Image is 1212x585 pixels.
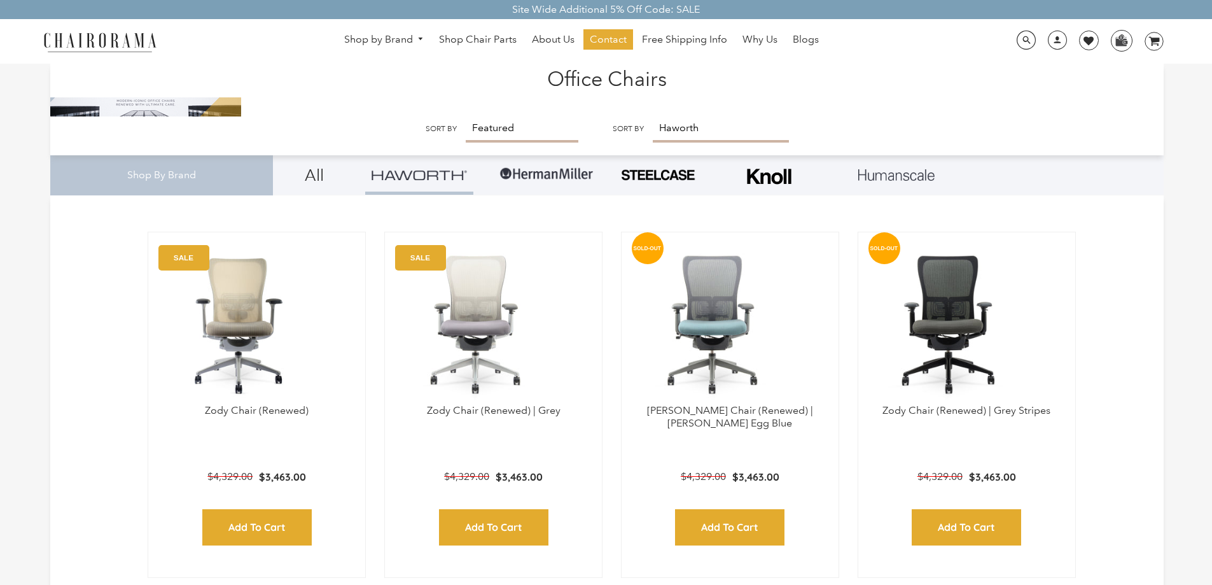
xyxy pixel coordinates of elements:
a: Contact [583,29,633,50]
a: Free Shipping Info [636,29,734,50]
a: All [282,155,346,195]
span: Shop Chair Parts [439,33,517,46]
img: Zody Chair (Renewed) | Grey - chairorama [398,245,557,404]
text: SALE [410,253,430,262]
p: $3,463.00 [496,470,543,484]
img: WhatsApp_Image_2024-07-12_at_16.23.01.webp [1111,31,1131,50]
img: Frame_4.png [744,160,795,193]
label: Sort by [426,124,457,134]
a: About Us [526,29,581,50]
img: Group_4be16a4b-c81a-4a6e-a540-764d0a8faf6e.png [372,170,467,180]
text: SOLD-OUT [633,244,660,251]
a: Shop by Brand [338,30,431,50]
a: Zody Chair (Renewed) | Grey Stripes - chairorama Zody Chair (Renewed) | Grey Stripes - chairorama [871,245,1062,404]
a: Zody Chair (Renewed) | Robin Egg Blue - chairorama Zody Chair (Renewed) | Robin Egg Blue - chairo... [634,245,826,404]
a: Why Us [736,29,784,50]
text: SOLD-OUT [870,244,898,251]
a: Blogs [786,29,825,50]
a: Zody Chair (Renewed) | Grey [427,404,561,416]
a: Zody Chair (Renewed) [205,404,309,416]
img: Zody Chair (Renewed) - chairorama [161,245,320,404]
p: $3,463.00 [732,470,779,484]
a: Zody Chair (Renewed) | Grey Stripes [882,404,1050,416]
p: $3,463.00 [969,470,1016,484]
img: PHOTO-2024-07-09-00-53-10-removebg-preview.png [620,168,696,182]
img: Zody Chair (Renewed) | Grey Stripes - chairorama [871,245,1030,404]
text: SALE [174,253,193,262]
img: Layer_1_1.png [858,169,935,181]
p: $4,329.00 [444,470,496,484]
a: [PERSON_NAME] Chair (Renewed) | [PERSON_NAME] Egg Blue [647,404,813,430]
a: Zody Chair (Renewed) - chairorama Zody Chair (Renewed) - chairorama [161,245,352,404]
a: Zody Chair (Renewed) | Grey - chairorama Zody Chair (Renewed) | Grey - chairorama [398,245,589,404]
input: Add to Cart [912,509,1021,546]
nav: DesktopNavigation [218,29,945,53]
input: Add to Cart [675,509,784,546]
a: Shop Chair Parts [433,29,523,50]
p: $3,463.00 [259,470,306,484]
h1: Office Chairs [63,64,1151,91]
img: Group-1.png [499,155,594,194]
div: Shop By Brand [50,155,273,195]
label: Sort by [613,124,644,134]
span: Blogs [793,33,819,46]
p: $4,329.00 [681,470,732,484]
img: chairorama [36,31,164,53]
span: Contact [590,33,627,46]
span: About Us [532,33,575,46]
p: $4,329.00 [207,470,259,484]
img: Zody Chair (Renewed) | Robin Egg Blue - chairorama [634,245,793,404]
span: Free Shipping Info [642,33,727,46]
p: $4,329.00 [917,470,969,484]
input: Add to Cart [439,509,548,546]
input: Add to Cart [202,509,312,546]
span: Why Us [742,33,777,46]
